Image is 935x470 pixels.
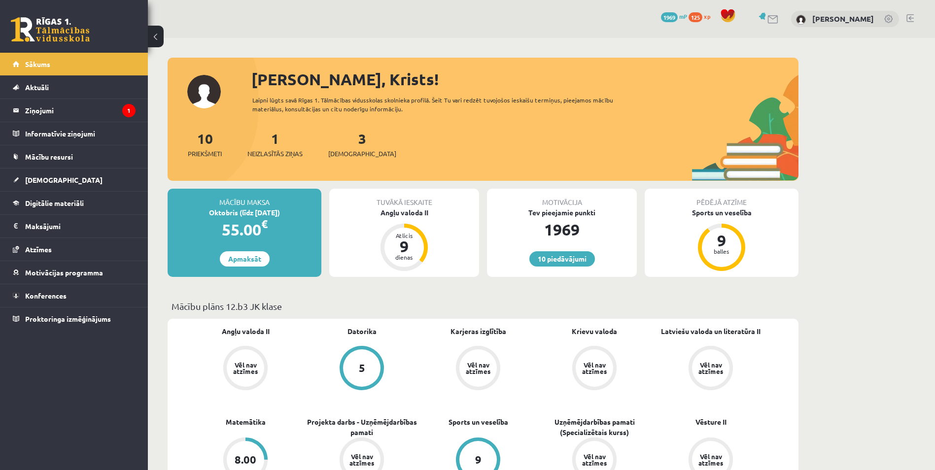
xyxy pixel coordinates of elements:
[529,251,595,267] a: 10 piedāvājumi
[11,17,90,42] a: Rīgas 1. Tālmācības vidusskola
[487,189,637,207] div: Motivācija
[695,417,727,427] a: Vēsture II
[222,326,270,336] a: Angļu valoda II
[13,145,136,168] a: Mācību resursi
[389,254,419,260] div: dienas
[172,300,795,313] p: Mācību plāns 12.b3 JK klase
[707,248,736,254] div: balles
[661,12,687,20] a: 1969 mP
[25,245,52,254] span: Atzīmes
[348,453,376,466] div: Vēl nav atzīmes
[661,326,761,336] a: Latviešu valoda un literatūra II
[689,12,715,20] a: 125 xp
[645,207,798,272] a: Sports un veselība 9 balles
[572,326,617,336] a: Krievu valoda
[328,149,396,159] span: [DEMOGRAPHIC_DATA]
[13,76,136,99] a: Aktuāli
[13,307,136,330] a: Proktoringa izmēģinājums
[389,233,419,238] div: Atlicis
[796,15,806,25] img: Krists Salmins
[235,454,256,465] div: 8.00
[645,207,798,218] div: Sports un veselība
[329,189,479,207] div: Tuvākā ieskaite
[13,192,136,214] a: Digitālie materiāli
[188,149,222,159] span: Priekšmeti
[168,189,321,207] div: Mācību maksa
[247,130,303,159] a: 1Neizlasītās ziņas
[581,453,608,466] div: Vēl nav atzīmes
[25,175,103,184] span: [DEMOGRAPHIC_DATA]
[168,207,321,218] div: Oktobris (līdz [DATE])
[707,233,736,248] div: 9
[536,417,653,437] a: Uzņēmējdarbības pamati (Specializētais kurss)
[359,363,365,373] div: 5
[232,362,259,374] div: Vēl nav atzīmes
[697,362,725,374] div: Vēl nav atzīmes
[25,60,50,68] span: Sākums
[13,215,136,237] a: Maksājumi
[13,99,136,122] a: Ziņojumi1
[25,83,49,92] span: Aktuāli
[679,12,687,20] span: mP
[122,104,136,117] i: 1
[704,12,710,20] span: xp
[13,238,136,261] a: Atzīmes
[487,218,637,241] div: 1969
[304,417,420,437] a: Projekta darbs - Uzņēmējdarbības pamati
[347,326,377,336] a: Datorika
[329,207,479,218] div: Angļu valoda II
[536,346,653,392] a: Vēl nav atzīmes
[25,99,136,122] legend: Ziņojumi
[226,417,266,427] a: Matemātika
[13,53,136,75] a: Sākums
[25,268,103,277] span: Motivācijas programma
[464,362,492,374] div: Vēl nav atzīmes
[812,14,874,24] a: [PERSON_NAME]
[13,168,136,191] a: [DEMOGRAPHIC_DATA]
[188,130,222,159] a: 10Priekšmeti
[25,215,136,237] legend: Maksājumi
[581,362,608,374] div: Vēl nav atzīmes
[220,251,270,267] a: Apmaksāt
[328,130,396,159] a: 3[DEMOGRAPHIC_DATA]
[13,284,136,307] a: Konferences
[187,346,304,392] a: Vēl nav atzīmes
[697,453,725,466] div: Vēl nav atzīmes
[25,152,73,161] span: Mācību resursi
[449,417,508,427] a: Sports un veselība
[389,238,419,254] div: 9
[25,199,84,207] span: Digitālie materiāli
[645,189,798,207] div: Pēdējā atzīme
[329,207,479,272] a: Angļu valoda II Atlicis 9 dienas
[252,96,631,113] div: Laipni lūgts savā Rīgas 1. Tālmācības vidusskolas skolnieka profilā. Šeit Tu vari redzēt tuvojošo...
[168,218,321,241] div: 55.00
[304,346,420,392] a: 5
[25,122,136,145] legend: Informatīvie ziņojumi
[475,454,482,465] div: 9
[487,207,637,218] div: Tev pieejamie punkti
[13,122,136,145] a: Informatīvie ziņojumi
[689,12,702,22] span: 125
[661,12,678,22] span: 1969
[25,291,67,300] span: Konferences
[653,346,769,392] a: Vēl nav atzīmes
[261,217,268,231] span: €
[450,326,506,336] a: Karjeras izglītība
[247,149,303,159] span: Neizlasītās ziņas
[25,314,111,323] span: Proktoringa izmēģinājums
[251,67,798,91] div: [PERSON_NAME], Krists!
[420,346,536,392] a: Vēl nav atzīmes
[13,261,136,284] a: Motivācijas programma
